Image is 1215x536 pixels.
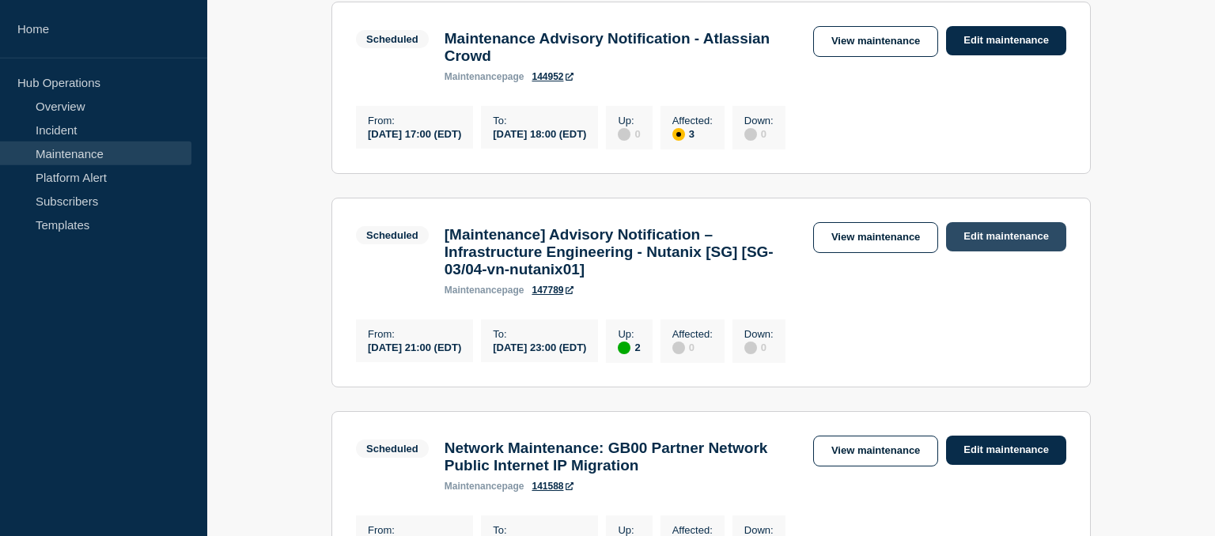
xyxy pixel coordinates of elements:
a: 144952 [532,71,573,82]
div: disabled [618,128,630,141]
div: disabled [744,128,757,141]
p: Affected : [672,115,713,126]
p: page [445,71,524,82]
p: page [445,481,524,492]
h3: Maintenance Advisory Notification - Atlassian Crowd [445,30,797,65]
div: 3 [672,126,713,141]
a: View maintenance [813,436,938,466]
div: 0 [618,126,640,141]
a: 141588 [532,481,573,492]
div: 2 [618,340,640,354]
a: View maintenance [813,222,938,253]
div: disabled [672,342,685,354]
a: Edit maintenance [946,436,1066,465]
div: 0 [744,340,774,354]
p: Affected : [672,328,713,340]
div: Scheduled [366,229,418,241]
p: To : [493,524,586,536]
span: maintenance [445,285,502,296]
p: Affected : [672,524,713,536]
div: [DATE] 21:00 (EDT) [368,340,461,353]
div: disabled [744,342,757,354]
div: [DATE] 17:00 (EDT) [368,126,461,140]
p: Down : [744,524,774,536]
a: Edit maintenance [946,26,1066,55]
a: 147789 [532,285,573,296]
p: To : [493,115,586,126]
p: Up : [618,115,640,126]
div: [DATE] 18:00 (EDT) [493,126,586,140]
p: Down : [744,328,774,340]
p: Down : [744,115,774,126]
a: Edit maintenance [946,222,1066,251]
p: From : [368,328,461,340]
p: page [445,285,524,296]
div: Scheduled [366,33,418,45]
div: affected [672,128,685,141]
p: Up : [618,524,640,536]
p: From : [368,524,461,536]
p: To : [493,328,586,340]
div: Scheduled [366,443,418,455]
div: 0 [744,126,774,141]
h3: [Maintenance] Advisory Notification – Infrastructure Engineering - Nutanix [SG] [SG-03/04-vn-nuta... [445,226,797,278]
div: up [618,342,630,354]
p: From : [368,115,461,126]
p: Up : [618,328,640,340]
span: maintenance [445,71,502,82]
span: maintenance [445,481,502,492]
div: 0 [672,340,713,354]
a: View maintenance [813,26,938,57]
h3: Network Maintenance: GB00 Partner Network Public Internet IP Migration [445,440,797,474]
div: [DATE] 23:00 (EDT) [493,340,586,353]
